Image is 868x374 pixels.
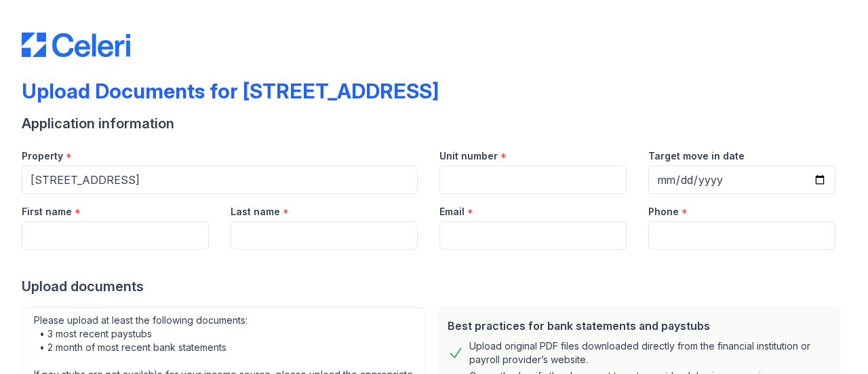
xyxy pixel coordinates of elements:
[22,277,846,296] div: Upload documents
[22,114,846,133] div: Application information
[231,205,280,219] label: Last name
[439,149,498,163] label: Unit number
[22,205,72,219] label: First name
[648,205,679,219] label: Phone
[448,318,830,334] div: Best practices for bank statements and paystubs
[469,339,830,367] div: Upload original PDF files downloaded directly from the financial institution or payroll provider’...
[22,79,439,103] div: Upload Documents for [STREET_ADDRESS]
[22,33,130,57] img: CE_Logo_Blue-a8612792a0a2168367f1c8372b55b34899dd931a85d93a1a3d3e32e68fde9ad4.png
[439,205,465,219] label: Email
[648,149,745,163] label: Target move in date
[22,149,63,163] label: Property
